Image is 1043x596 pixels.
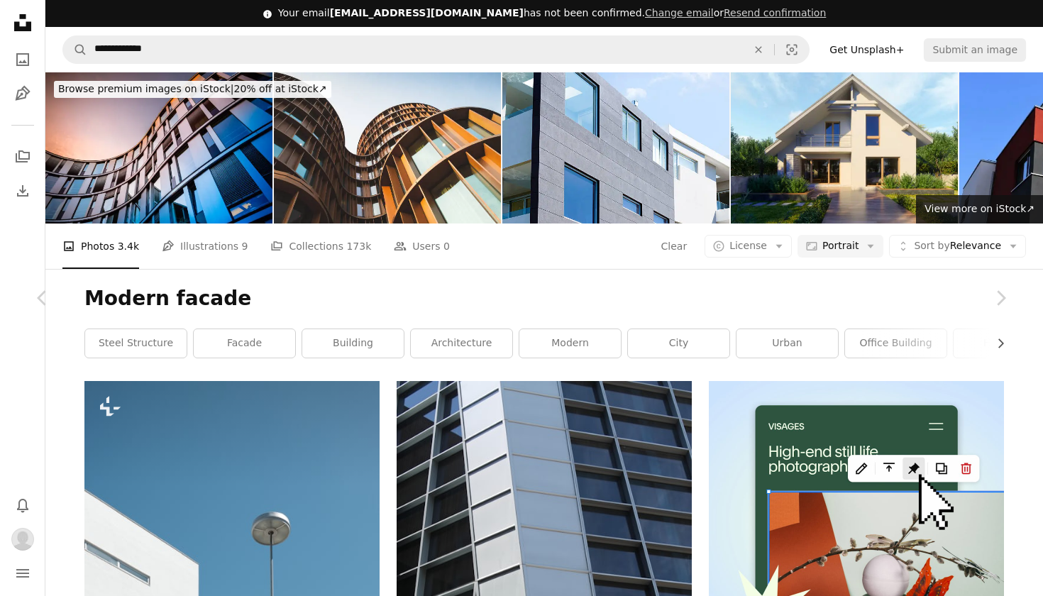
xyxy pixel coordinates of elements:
[645,7,826,18] span: or
[914,240,949,251] span: Sort by
[628,329,729,358] a: city
[194,329,295,358] a: facade
[736,329,838,358] a: urban
[162,223,248,269] a: Illustrations 9
[822,239,859,253] span: Portrait
[394,223,450,269] a: Users 0
[330,7,524,18] span: [EMAIL_ADDRESS][DOMAIN_NAME]
[62,35,810,64] form: Find visuals sitewide
[9,177,37,205] a: Download History
[821,38,912,61] a: Get Unsplash+
[278,6,827,21] div: Your email has not been confirmed.
[775,36,809,63] button: Visual search
[11,528,34,551] img: Avatar of user Rufus Wagert
[889,235,1026,258] button: Sort byRelevance
[798,235,883,258] button: Portrait
[916,195,1043,223] a: View more on iStock↗
[270,223,371,269] a: Collections 173k
[743,36,774,63] button: Clear
[85,329,187,358] a: steel structure
[9,559,37,587] button: Menu
[924,38,1026,61] button: Submit an image
[242,238,248,254] span: 9
[9,525,37,553] button: Profile
[411,329,512,358] a: architecture
[346,238,371,254] span: 173k
[302,329,404,358] a: building
[729,240,767,251] span: License
[58,83,233,94] span: Browse premium images on iStock |
[45,72,340,106] a: Browse premium images on iStock|20% off at iStock↗
[9,491,37,519] button: Notifications
[914,239,1001,253] span: Relevance
[661,235,688,258] button: Clear
[84,286,1004,311] h1: Modern facade
[925,203,1034,214] span: View more on iStock ↗
[705,235,792,258] button: License
[45,72,272,223] img: Modern Office Architecture
[724,6,826,21] button: Resend confirmation
[63,36,87,63] button: Search Unsplash
[958,230,1043,366] a: Next
[502,72,729,223] img: Closeup modern apartment building against blue sky, copy space
[645,7,714,18] a: Change email
[54,81,331,98] div: 20% off at iStock ↗
[443,238,450,254] span: 0
[9,143,37,171] a: Collections
[274,72,501,223] img: Abstract contemporary architecture photo
[519,329,621,358] a: modern
[9,79,37,108] a: Illustrations
[9,45,37,74] a: Photos
[731,72,958,223] img: Modern Villa Exterior In Summer
[845,329,947,358] a: office building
